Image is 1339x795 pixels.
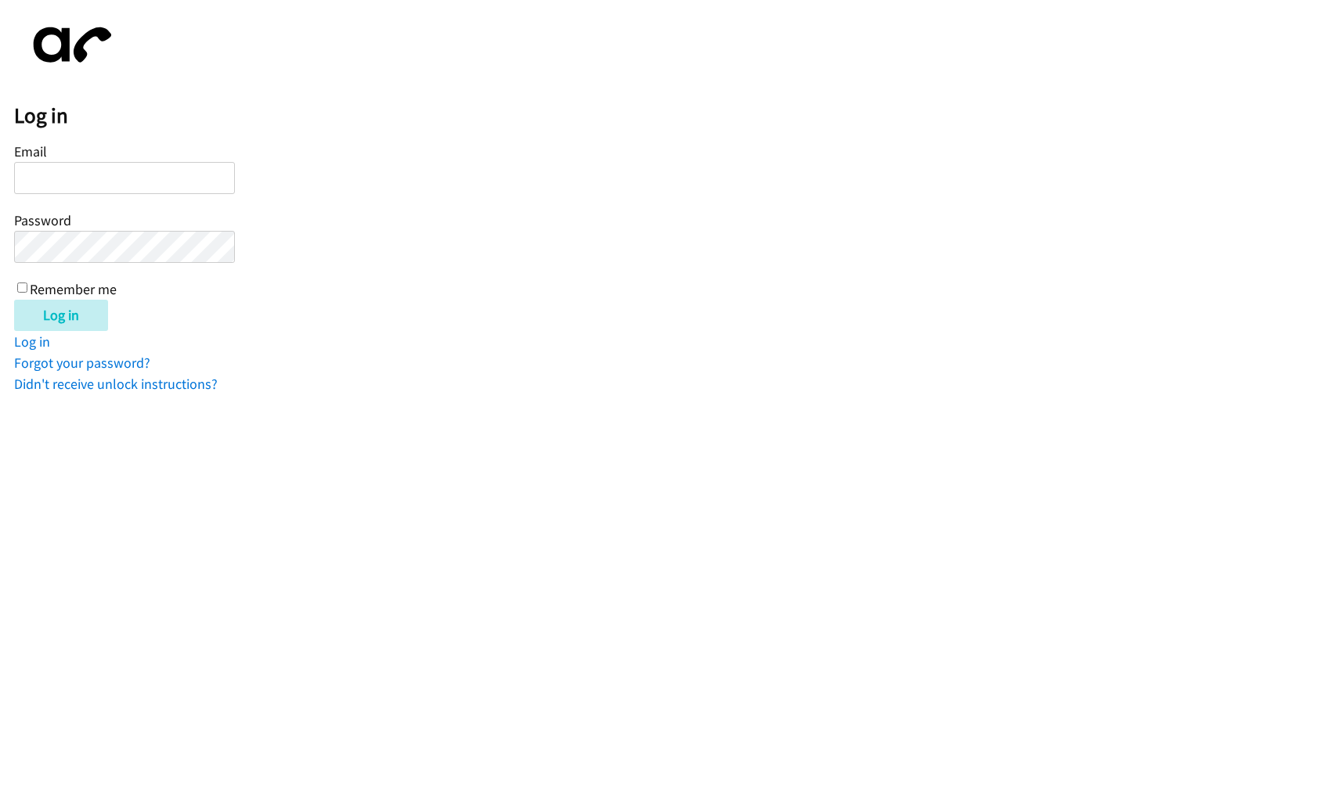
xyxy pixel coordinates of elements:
input: Log in [14,300,108,331]
a: Forgot your password? [14,354,150,372]
label: Password [14,211,71,229]
label: Email [14,142,47,160]
img: aphone-8a226864a2ddd6a5e75d1ebefc011f4aa8f32683c2d82f3fb0802fe031f96514.svg [14,14,124,76]
label: Remember me [30,280,117,298]
h2: Log in [14,103,1339,129]
a: Log in [14,333,50,351]
a: Didn't receive unlock instructions? [14,375,218,393]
